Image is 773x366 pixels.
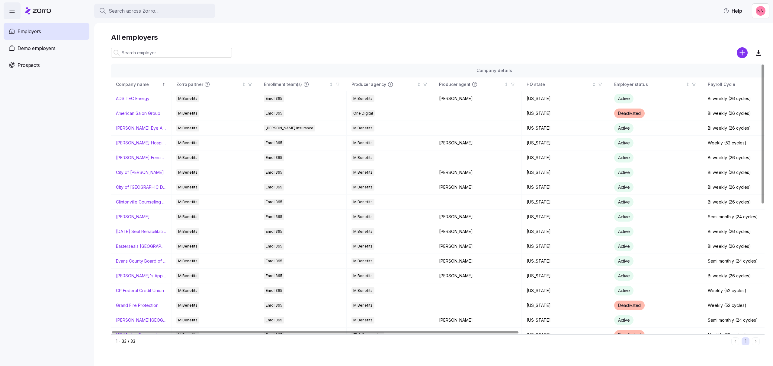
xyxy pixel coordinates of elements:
[439,81,470,87] span: Producer agent
[618,111,641,116] span: Deactivated
[618,155,630,160] span: Active
[351,81,386,87] span: Producer agency
[266,287,282,294] span: Enroll365
[266,228,282,235] span: Enroll365
[434,77,522,91] th: Producer agentNot sorted
[434,136,522,150] td: [PERSON_NAME]
[18,62,40,69] span: Prospects
[353,228,373,235] span: MiBenefits
[116,155,166,161] a: [PERSON_NAME] Fence Company
[109,7,159,15] span: Search across Zorro...
[522,106,609,121] td: [US_STATE]
[178,317,197,323] span: MiBenefits
[353,199,373,205] span: MiBenefits
[522,210,609,224] td: [US_STATE]
[618,317,630,323] span: Active
[178,287,197,294] span: MiBenefits
[614,81,684,88] div: Employer status
[353,317,373,323] span: MiBenefits
[756,6,765,16] img: 37cb906d10cb440dd1cb011682786431
[266,213,282,220] span: Enroll365
[618,170,630,175] span: Active
[347,77,434,91] th: Producer agencyNot sorted
[353,302,373,309] span: MiBenefits
[178,110,197,117] span: MiBenefits
[116,243,166,249] a: Easterseals [GEOGRAPHIC_DATA] & [GEOGRAPHIC_DATA][US_STATE]
[178,243,197,250] span: MiBenefits
[618,258,630,263] span: Active
[116,81,161,88] div: Company name
[176,81,203,87] span: Zorro partner
[522,195,609,210] td: [US_STATE]
[116,125,166,131] a: [PERSON_NAME] Eye Associates
[116,214,150,220] a: [PERSON_NAME]
[116,229,166,235] a: [DATE] Seal Rehabilitation Center of [GEOGRAPHIC_DATA]
[522,269,609,283] td: [US_STATE]
[266,95,282,102] span: Enroll365
[266,302,282,309] span: Enroll365
[685,82,690,87] div: Not sorted
[178,95,197,102] span: MiBenefits
[266,154,282,161] span: Enroll365
[618,273,630,278] span: Active
[527,81,591,88] div: HQ state
[178,154,197,161] span: MiBenefits
[116,338,729,344] div: 1 - 33 / 33
[708,81,772,88] div: Payroll Cycle
[266,258,282,264] span: Enroll365
[434,180,522,195] td: [PERSON_NAME]
[434,165,522,180] td: [PERSON_NAME]
[116,199,166,205] a: Clintonville Counseling and Wellness
[618,229,630,234] span: Active
[111,77,172,91] th: Company nameSorted ascending
[116,288,164,294] a: GP Federal Credit Union
[752,337,760,345] button: Next page
[116,96,149,102] a: ADS TEC Energy
[94,4,215,18] button: Search across Zorro...
[742,337,749,345] button: 1
[522,283,609,298] td: [US_STATE]
[266,317,282,323] span: Enroll365
[4,57,89,74] a: Prospects
[162,82,166,87] div: Sorted ascending
[353,169,373,176] span: MiBenefits
[18,45,56,52] span: Demo employers
[116,184,166,190] a: City of [GEOGRAPHIC_DATA]
[4,40,89,57] a: Demo employers
[116,258,166,264] a: Evans County Board of Commissioners
[242,82,246,87] div: Not sorted
[737,47,748,58] svg: add icon
[618,303,641,308] span: Deactivated
[353,287,373,294] span: MiBenefits
[723,7,742,14] span: Help
[266,273,282,279] span: Enroll365
[522,91,609,106] td: [US_STATE]
[178,273,197,279] span: MiBenefits
[522,239,609,254] td: [US_STATE]
[329,82,333,87] div: Not sorted
[618,199,630,204] span: Active
[434,269,522,283] td: [PERSON_NAME]
[116,317,166,323] a: [PERSON_NAME][GEOGRAPHIC_DATA][DEMOGRAPHIC_DATA]
[353,184,373,191] span: MiBenefits
[178,302,197,309] span: MiBenefits
[353,95,373,102] span: MiBenefits
[353,258,373,264] span: MiBenefits
[522,328,609,342] td: [US_STATE]
[178,228,197,235] span: MiBenefits
[178,169,197,176] span: MiBenefits
[522,298,609,313] td: [US_STATE]
[116,140,166,146] a: [PERSON_NAME] Hospitality
[116,110,160,116] a: American Salon Group
[609,77,703,91] th: Employer statusNot sorted
[266,184,282,191] span: Enroll365
[116,273,166,279] a: [PERSON_NAME]'s Appliance/[PERSON_NAME]'s Academy/Fluid Services
[111,48,232,58] input: Search employer
[172,77,259,91] th: Zorro partnerNot sorted
[18,28,41,35] span: Employers
[618,214,630,219] span: Active
[353,273,373,279] span: MiBenefits
[592,82,596,87] div: Not sorted
[111,33,765,42] h1: All employers
[353,154,373,161] span: MiBenefits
